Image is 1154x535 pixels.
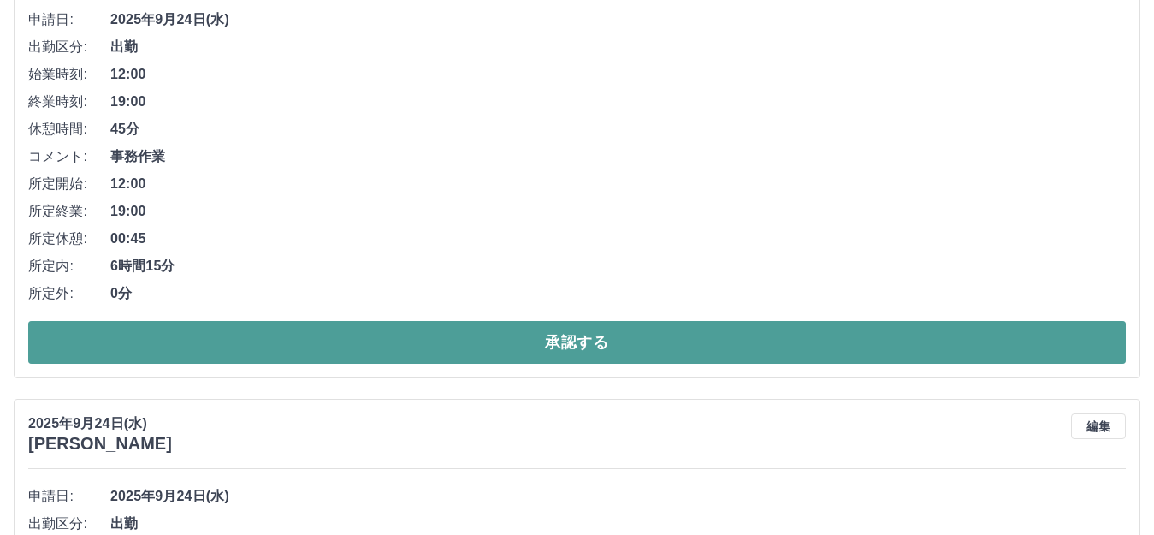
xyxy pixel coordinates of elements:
button: 承認する [28,321,1126,364]
span: 始業時刻: [28,64,110,85]
span: 所定休憩: [28,229,110,249]
span: 申請日: [28,486,110,507]
span: 12:00 [110,64,1126,85]
span: 2025年9月24日(水) [110,486,1126,507]
span: 出勤 [110,514,1126,534]
span: 休憩時間: [28,119,110,140]
button: 編集 [1071,413,1126,439]
p: 2025年9月24日(水) [28,413,172,434]
span: 申請日: [28,9,110,30]
span: 出勤 [110,37,1126,57]
span: 所定終業: [28,201,110,222]
span: 所定外: [28,283,110,304]
span: 出勤区分: [28,37,110,57]
span: 19:00 [110,201,1126,222]
h3: [PERSON_NAME] [28,434,172,454]
span: 12:00 [110,174,1126,194]
span: 出勤区分: [28,514,110,534]
span: 所定内: [28,256,110,276]
span: 所定開始: [28,174,110,194]
span: 2025年9月24日(水) [110,9,1126,30]
span: 事務作業 [110,146,1126,167]
span: 00:45 [110,229,1126,249]
span: 19:00 [110,92,1126,112]
span: 6時間15分 [110,256,1126,276]
span: 0分 [110,283,1126,304]
span: 45分 [110,119,1126,140]
span: 終業時刻: [28,92,110,112]
span: コメント: [28,146,110,167]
